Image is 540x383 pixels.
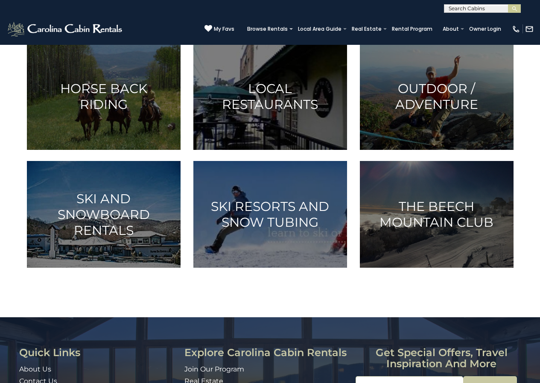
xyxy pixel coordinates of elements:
[465,23,505,35] a: Owner Login
[27,161,181,268] a: Ski and Snowboard Rentals
[193,161,347,268] a: Ski Resorts and Snow Tubing
[193,43,347,150] a: Local Restaurants
[6,20,125,38] img: White-1-2.png
[19,347,178,358] h3: Quick Links
[356,347,527,370] h3: Get special offers, travel inspiration and more
[38,81,170,112] h3: Horse Back Riding
[184,365,244,373] a: Join Our Program
[294,23,346,35] a: Local Area Guide
[525,25,534,33] img: mail-regular-white.png
[347,23,386,35] a: Real Estate
[371,199,503,230] h3: The Beech Mountain Club
[204,199,336,230] h3: Ski Resorts and Snow Tubing
[438,23,463,35] a: About
[204,25,234,33] a: My Favs
[360,43,514,150] a: Outdoor / Adventure
[388,23,437,35] a: Rental Program
[360,161,514,268] a: The Beech Mountain Club
[512,25,520,33] img: phone-regular-white.png
[38,190,170,238] h3: Ski and Snowboard Rentals
[204,81,336,112] h3: Local Restaurants
[214,25,234,33] span: My Favs
[27,43,181,150] a: Horse Back Riding
[371,81,503,112] h3: Outdoor / Adventure
[184,347,350,358] h3: Explore Carolina Cabin Rentals
[19,365,51,373] a: About Us
[243,23,292,35] a: Browse Rentals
